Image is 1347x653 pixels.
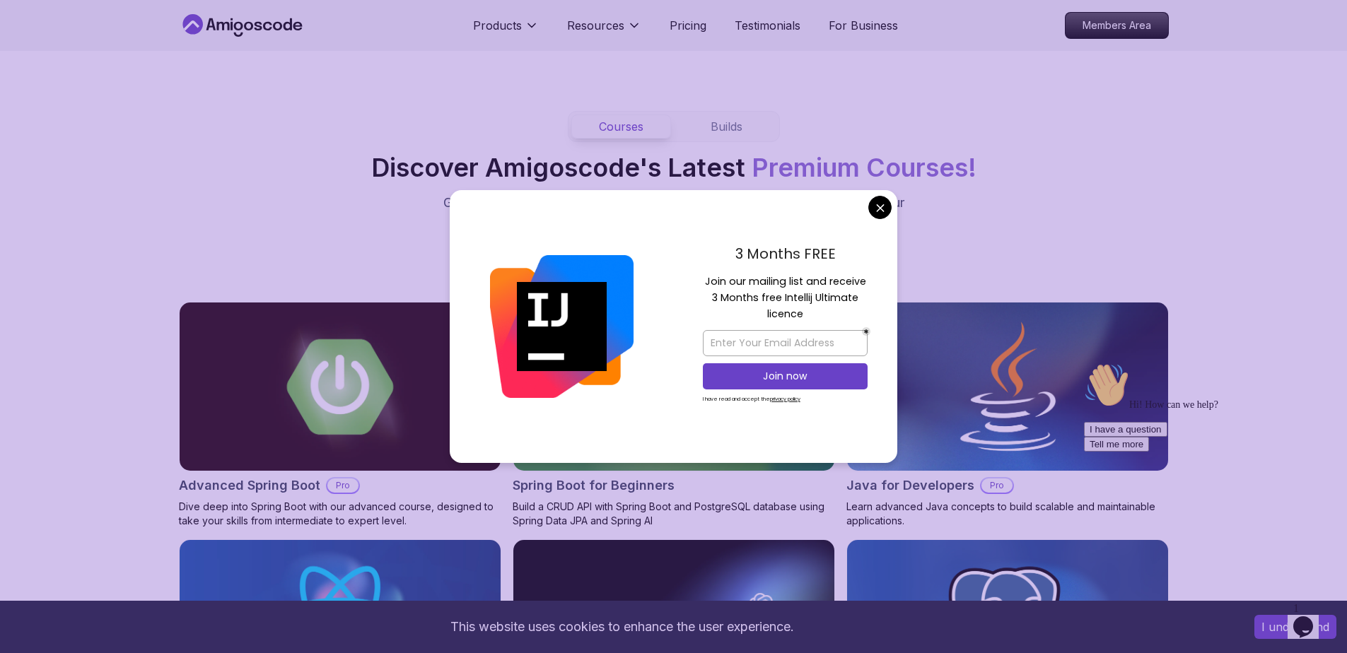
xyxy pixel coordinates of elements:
iframe: chat widget [1288,596,1333,639]
img: :wave: [6,6,51,51]
a: Advanced Spring Boot cardAdvanced Spring BootProDive deep into Spring Boot with our advanced cour... [179,302,501,528]
p: Members Area [1066,13,1168,38]
p: Resources [567,17,624,34]
a: Pricing [670,17,706,34]
img: Advanced Spring Boot card [180,302,501,471]
div: This website uses cookies to enhance the user experience. [11,611,1233,642]
button: Builds [677,114,776,139]
p: Get unlimited access to coding , , and . Start your journey or level up your career with Amigosco... [436,193,911,233]
a: Members Area [1065,12,1169,39]
a: For Business [829,17,898,34]
a: Testimonials [735,17,800,34]
p: Dive deep into Spring Boot with our advanced course, designed to take your skills from intermedia... [179,500,501,528]
p: Products [473,17,522,34]
img: Java for Developers card [847,302,1168,471]
p: Pro [327,478,358,493]
h2: Advanced Spring Boot [179,476,320,495]
p: Build a CRUD API with Spring Boot and PostgreSQL database using Spring Data JPA and Spring AI [513,500,835,528]
iframe: chat widget [1078,357,1333,589]
button: Products [473,17,539,45]
button: I have a question [6,65,89,80]
p: Learn advanced Java concepts to build scalable and maintainable applications. [846,500,1169,528]
h2: Spring Boot for Beginners [513,476,675,495]
span: Hi! How can we help? [6,42,140,53]
a: Java for Developers cardJava for DevelopersProLearn advanced Java concepts to build scalable and ... [846,302,1169,528]
button: Accept cookies [1254,615,1336,639]
span: Premium Courses! [752,152,976,183]
button: Tell me more [6,80,71,95]
h2: Java for Developers [846,476,974,495]
button: Courses [571,114,671,139]
p: Pro [981,478,1013,493]
h2: Discover Amigoscode's Latest [371,153,976,182]
div: 👋Hi! How can we help?I have a questionTell me more [6,6,260,95]
button: Resources [567,17,641,45]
